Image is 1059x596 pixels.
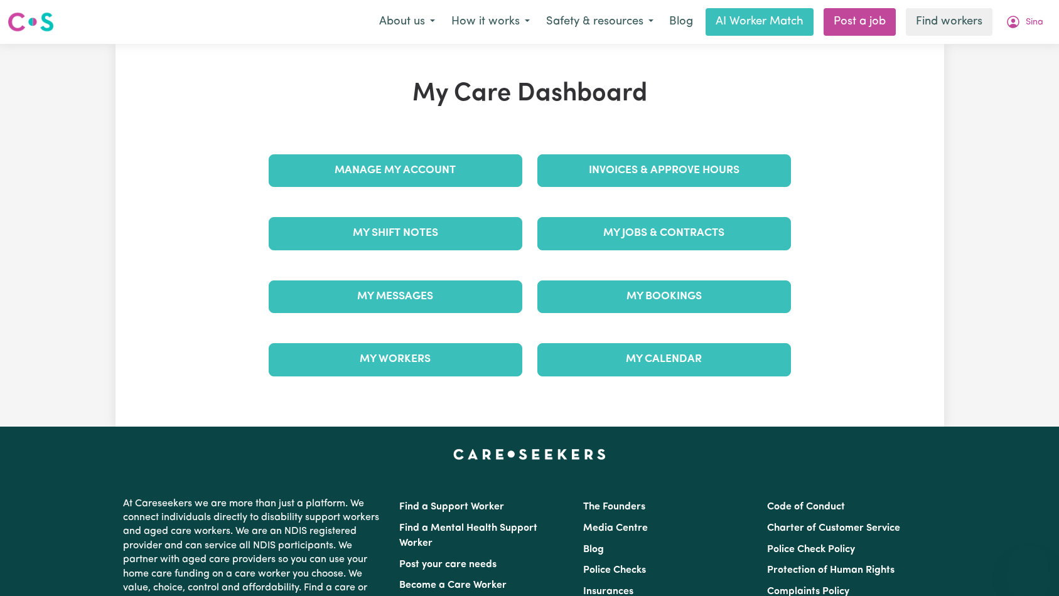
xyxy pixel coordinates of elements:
a: AI Worker Match [706,8,814,36]
button: Safety & resources [538,9,662,35]
button: How it works [443,9,538,35]
a: Careseekers home page [453,449,606,459]
a: Find workers [906,8,992,36]
a: My Calendar [537,343,791,376]
a: Find a Mental Health Support Worker [399,523,537,548]
a: Charter of Customer Service [767,523,900,533]
span: Sina [1026,16,1043,29]
img: Careseekers logo [8,11,54,33]
a: My Bookings [537,280,791,313]
button: About us [371,9,443,35]
a: Blog [662,8,701,36]
a: Police Check Policy [767,545,855,555]
a: Manage My Account [269,154,522,187]
a: My Workers [269,343,522,376]
a: The Founders [583,502,645,512]
a: My Shift Notes [269,217,522,250]
a: Become a Care Worker [399,580,507,590]
a: Post a job [824,8,896,36]
a: Code of Conduct [767,502,845,512]
iframe: Button to launch messaging window [1009,546,1049,586]
a: Invoices & Approve Hours [537,154,791,187]
a: Police Checks [583,565,646,575]
a: Find a Support Worker [399,502,504,512]
button: My Account [997,9,1051,35]
a: Protection of Human Rights [767,565,895,575]
a: Careseekers logo [8,8,54,36]
h1: My Care Dashboard [261,79,798,109]
a: Blog [583,545,604,555]
a: Post your care needs [399,560,497,570]
a: My Messages [269,280,522,313]
a: My Jobs & Contracts [537,217,791,250]
a: Media Centre [583,523,648,533]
